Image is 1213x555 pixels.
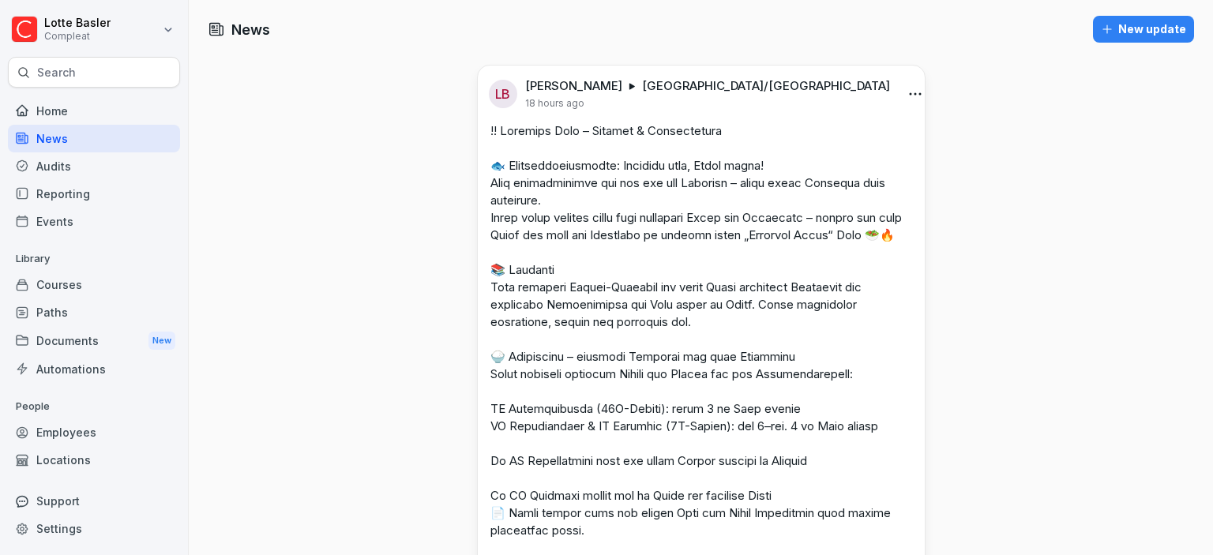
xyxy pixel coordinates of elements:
a: Paths [8,298,180,326]
div: Support [8,487,180,515]
p: Search [37,65,76,81]
a: Locations [8,446,180,474]
p: Library [8,246,180,272]
a: Automations [8,355,180,383]
div: New update [1101,21,1186,38]
button: New update [1093,16,1194,43]
p: Compleat [44,31,111,42]
p: People [8,394,180,419]
div: New [148,332,175,350]
a: News [8,125,180,152]
a: Employees [8,418,180,446]
a: Audits [8,152,180,180]
a: Reporting [8,180,180,208]
p: [PERSON_NAME] [525,78,622,94]
a: Courses [8,271,180,298]
p: 18 hours ago [525,97,584,110]
a: Settings [8,515,180,542]
p: Lotte Basler [44,17,111,30]
h1: News [231,19,270,40]
div: LB [489,80,517,108]
a: DocumentsNew [8,326,180,355]
a: Home [8,97,180,125]
a: Events [8,208,180,235]
div: Documents [8,326,180,355]
p: [GEOGRAPHIC_DATA]/[GEOGRAPHIC_DATA] [642,78,890,94]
